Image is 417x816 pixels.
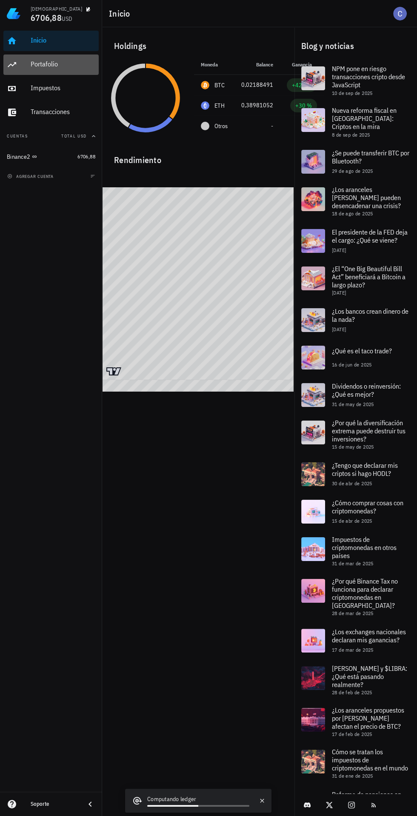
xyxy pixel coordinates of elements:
a: ¿Por qué Binance Tax no funciona para declarar criptomonedas en [GEOGRAPHIC_DATA]? 28 de mar de 2025 [294,572,417,622]
a: Portafolio [3,54,99,75]
span: 16 de jun de 2025 [332,361,372,368]
button: CuentasTotal USD [3,126,99,146]
span: Ganancia [292,61,317,68]
span: 31 de ene de 2025 [332,773,373,779]
div: [DEMOGRAPHIC_DATA] [31,6,82,12]
a: [PERSON_NAME] y $LIBRA: ¿Qué está pasando realmente? 28 de feb de 2025 [294,659,417,701]
a: ¿Los aranceles [PERSON_NAME] pueden desencadenar una crisis? 18 de ago de 2025 [294,180,417,222]
div: Impuestos [31,84,95,92]
a: Impuestos de criptomonedas en otros países 31 de mar de 2025 [294,530,417,572]
span: 17 de feb de 2025 [332,731,372,737]
span: 30 de abr de 2025 [332,480,372,487]
span: ¿Los exchanges nacionales declaran mis ganancias? [332,627,406,644]
a: NPM pone en riesgo transacciones cripto desde JavaScript 10 de sep de 2025 [294,60,417,101]
span: 29 de ago de 2025 [332,168,373,174]
span: ¿Qué es el taco trade? [332,346,392,355]
span: 8 de sep de 2025 [332,132,370,138]
span: agregar cuenta [9,174,54,179]
a: ¿Los exchanges nacionales declaran mis ganancias? 17 de mar de 2025 [294,622,417,659]
span: Otros [214,122,228,131]
span: USD [62,15,73,23]
div: Rendimiento [107,146,289,167]
span: Nueva reforma fiscal en [GEOGRAPHIC_DATA]: Criptos en la mira [332,106,397,131]
div: Binance2 [7,153,30,160]
span: ¿Los aranceles propuestos por [PERSON_NAME] afectan el precio de BTC? [332,706,404,730]
th: Balance [234,54,280,75]
a: Impuestos [3,78,99,99]
h1: Inicio [109,7,134,20]
span: Dividendos o reinversión: ¿Qué es mejor? [332,382,401,398]
a: ¿Se puede transferir BTC por Bluetooth? 29 de ago de 2025 [294,143,417,180]
a: ¿Cómo comprar cosas con criptomonedas? 15 de abr de 2025 [294,493,417,530]
div: Portafolio [31,60,95,68]
span: - [271,122,273,130]
span: 31 de may de 2025 [332,401,374,407]
div: Blog y noticias [294,32,417,60]
div: ETH [214,101,225,110]
button: agregar cuenta [5,172,57,180]
span: [DATE] [332,289,346,296]
a: Cómo se tratan los impuestos de criptomonedas en el mundo 31 de ene de 2025 [294,743,417,785]
a: Charting by TradingView [106,367,121,375]
span: NPM pone en riesgo transacciones cripto desde JavaScript [332,64,405,89]
div: Transacciones [31,108,95,116]
div: BTC-icon [201,81,209,89]
span: ¿Tengo que declarar mis criptos si hago HODL? [332,461,398,478]
a: ¿Tengo que declarar mis criptos si hago HODL? 30 de abr de 2025 [294,455,417,493]
span: ¿Se puede transferir BTC por Bluetooth? [332,149,409,165]
a: ¿Por qué la diversificación extrema puede destruir tus inversiones? 15 de may de 2025 [294,414,417,455]
a: ¿El “One Big Beautiful Bill Act” beneficiará a Bitcoin a largo plazo? [DATE] [294,260,417,301]
div: +421 % [292,81,312,89]
span: [DATE] [332,326,346,332]
a: Dividendos o reinversión: ¿Qué es mejor? 31 de may de 2025 [294,376,417,414]
span: 10 de sep de 2025 [332,90,373,96]
a: ¿Los bancos crean dinero de la nada? [DATE] [294,301,417,339]
div: BTC [214,81,225,89]
a: Binance2 6706,88 [3,146,99,167]
span: Cómo se tratan los impuestos de criptomonedas en el mundo [332,747,408,772]
span: [PERSON_NAME] y $LIBRA: ¿Qué está pasando realmente? [332,664,407,689]
span: ¿El “One Big Beautiful Bill Act” beneficiará a Bitcoin a largo plazo? [332,264,406,289]
th: Moneda [194,54,234,75]
span: 6706,88 [31,12,62,23]
span: 6706,88 [77,153,95,160]
span: Impuestos de criptomonedas en otros países [332,535,397,560]
span: Total USD [61,133,87,139]
a: ¿Qué es el taco trade? 16 de jun de 2025 [294,339,417,376]
span: 17 de mar de 2025 [332,647,374,653]
div: Computando ledger [147,795,249,805]
span: [DATE] [332,247,346,253]
span: ¿Cómo comprar cosas con criptomonedas? [332,498,403,515]
a: Nueva reforma fiscal en [GEOGRAPHIC_DATA]: Criptos en la mira 8 de sep de 2025 [294,101,417,143]
span: El presidente de la FED deja el cargo: ¿Qué se viene? [332,228,408,244]
div: 0,38981052 [241,101,273,110]
span: 15 de may de 2025 [332,444,374,450]
div: Holdings [107,32,289,60]
img: LedgiFi [7,7,20,20]
a: Transacciones [3,102,99,123]
span: ¿Por qué Binance Tax no funciona para declarar criptomonedas en [GEOGRAPHIC_DATA]? [332,577,398,610]
div: Inicio [31,36,95,44]
span: 31 de mar de 2025 [332,560,374,567]
div: avatar [393,7,407,20]
a: El presidente de la FED deja el cargo: ¿Qué se viene? [DATE] [294,222,417,260]
span: 28 de feb de 2025 [332,689,372,696]
span: ¿Por qué la diversificación extrema puede destruir tus inversiones? [332,418,406,443]
a: Inicio [3,31,99,51]
span: 28 de mar de 2025 [332,610,374,616]
div: Soporte [31,801,78,807]
span: 15 de abr de 2025 [332,518,372,524]
span: 18 de ago de 2025 [332,210,373,217]
span: ¿Los bancos crean dinero de la nada? [332,307,408,324]
a: ¿Los aranceles propuestos por [PERSON_NAME] afectan el precio de BTC? 17 de feb de 2025 [294,701,417,743]
div: ETH-icon [201,101,209,110]
span: ¿Los aranceles [PERSON_NAME] pueden desencadenar una crisis? [332,185,401,210]
div: 0,02188491 [241,80,273,89]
